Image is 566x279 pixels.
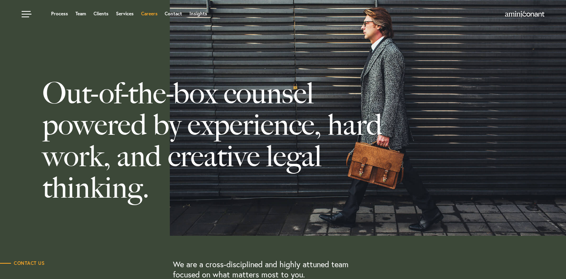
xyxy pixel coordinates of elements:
[505,11,544,18] a: Home
[51,11,68,16] a: Process
[116,11,134,16] a: Services
[94,11,108,16] a: Clients
[165,11,182,16] a: Contact
[141,11,158,16] a: Careers
[75,11,86,16] a: Team
[505,11,544,17] img: Amini & Conant
[189,11,207,16] a: Insights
